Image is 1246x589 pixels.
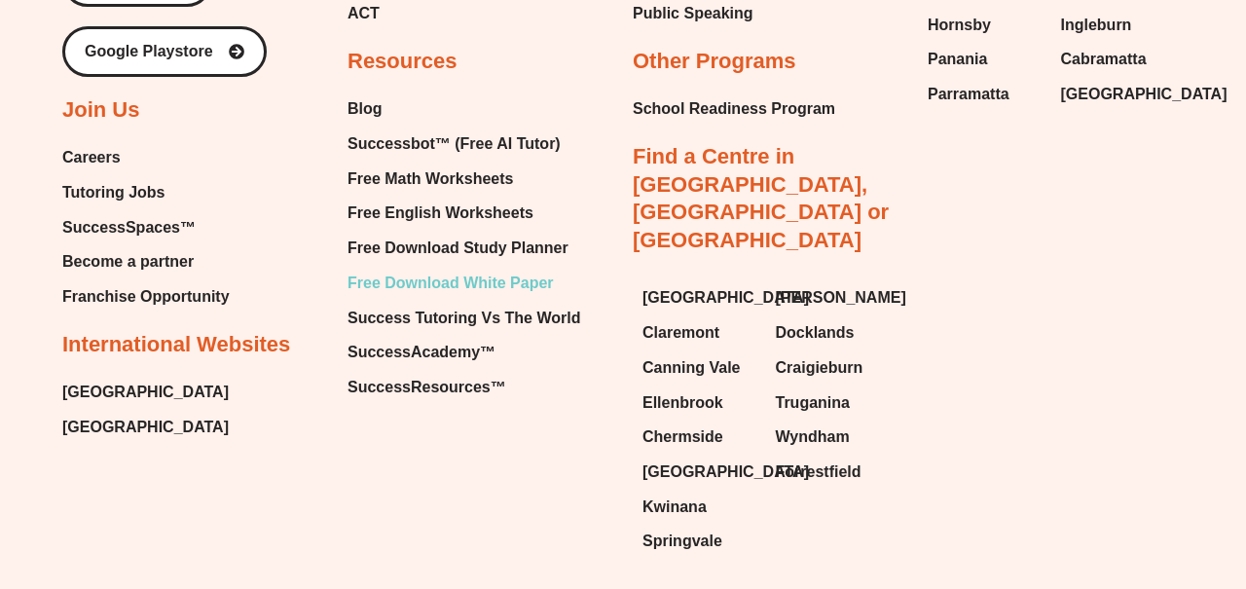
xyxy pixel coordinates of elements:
[348,165,513,194] span: Free Math Worksheets
[1061,45,1175,74] a: Cabramatta
[776,283,906,313] span: [PERSON_NAME]
[642,388,756,418] a: Ellenbrook
[62,143,121,172] span: Careers
[62,213,196,242] span: SuccessSpaces™
[348,338,580,367] a: SuccessAcademy™
[348,129,580,159] a: Successbot™ (Free AI Tutor)
[348,373,506,402] span: SuccessResources™
[62,213,230,242] a: SuccessSpaces™
[1061,45,1147,74] span: Cabramatta
[1061,80,1228,109] span: [GEOGRAPHIC_DATA]
[642,318,719,348] span: Claremont
[642,527,756,556] a: Springvale
[62,143,230,172] a: Careers
[348,94,580,124] a: Blog
[642,283,809,313] span: [GEOGRAPHIC_DATA]
[348,199,533,228] span: Free English Worksheets
[642,318,756,348] a: Claremont
[776,353,890,383] a: Craigieburn
[642,353,740,383] span: Canning Vale
[348,48,458,76] h2: Resources
[348,338,495,367] span: SuccessAcademy™
[348,129,561,159] span: Successbot™ (Free AI Tutor)
[62,247,194,276] span: Become a partner
[1061,11,1175,40] a: Ingleburn
[348,234,568,263] span: Free Download Study Planner
[62,378,229,407] a: [GEOGRAPHIC_DATA]
[928,45,1042,74] a: Panania
[776,353,863,383] span: Craigieburn
[642,283,756,313] a: [GEOGRAPHIC_DATA]
[642,458,756,487] a: [GEOGRAPHIC_DATA]
[348,199,580,228] a: Free English Worksheets
[776,283,890,313] a: [PERSON_NAME]
[776,388,890,418] a: Truganina
[348,373,580,402] a: SuccessResources™
[62,413,229,442] a: [GEOGRAPHIC_DATA]
[348,269,580,298] a: Free Download White Paper
[776,318,890,348] a: Docklands
[776,388,850,418] span: Truganina
[62,331,290,359] h2: International Websites
[912,369,1246,589] iframe: Chat Widget
[776,458,890,487] a: Forrestfield
[1061,80,1175,109] a: [GEOGRAPHIC_DATA]
[642,527,722,556] span: Springvale
[642,493,707,522] span: Kwinana
[928,80,1009,109] span: Parramatta
[348,269,554,298] span: Free Download White Paper
[642,388,723,418] span: Ellenbrook
[642,423,756,452] a: Chermside
[348,234,580,263] a: Free Download Study Planner
[62,178,230,207] a: Tutoring Jobs
[776,423,850,452] span: Wyndham
[776,318,855,348] span: Docklands
[62,247,230,276] a: Become a partner
[642,458,809,487] span: [GEOGRAPHIC_DATA]
[633,48,796,76] h2: Other Programs
[1061,11,1132,40] span: Ingleburn
[348,94,383,124] span: Blog
[776,423,890,452] a: Wyndham
[642,353,756,383] a: Canning Vale
[776,458,861,487] span: Forrestfield
[85,44,213,59] span: Google Playstore
[62,282,230,312] a: Franchise Opportunity
[62,96,139,125] h2: Join Us
[928,11,991,40] span: Hornsby
[633,144,889,252] a: Find a Centre in [GEOGRAPHIC_DATA], [GEOGRAPHIC_DATA] or [GEOGRAPHIC_DATA]
[62,26,267,77] a: Google Playstore
[928,45,987,74] span: Panania
[928,80,1042,109] a: Parramatta
[348,165,580,194] a: Free Math Worksheets
[348,304,580,333] a: Success Tutoring Vs The World
[928,11,1042,40] a: Hornsby
[62,178,165,207] span: Tutoring Jobs
[642,423,723,452] span: Chermside
[642,493,756,522] a: Kwinana
[633,94,835,124] a: School Readiness Program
